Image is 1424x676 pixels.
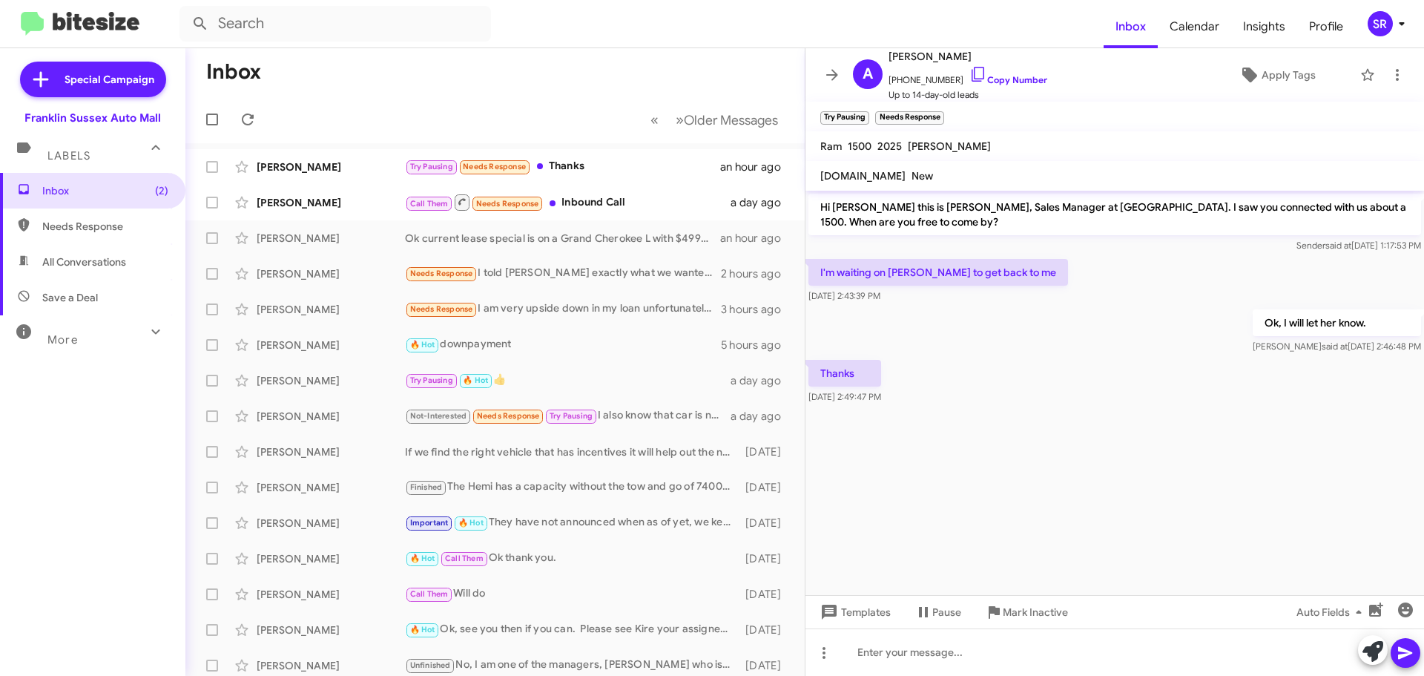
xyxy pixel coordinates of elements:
[1285,599,1379,626] button: Auto Fields
[820,169,906,183] span: [DOMAIN_NAME]
[738,444,793,459] div: [DATE]
[684,112,778,128] span: Older Messages
[405,265,721,282] div: I told [PERSON_NAME] exactly what we wanted [DATE] and asked for a price. I called him back three...
[1253,341,1421,352] span: [PERSON_NAME] [DATE] 2:46:48 PM
[1104,5,1158,48] a: Inbox
[820,140,842,153] span: Ram
[405,479,738,496] div: The Hemi has a capacity without the tow and go of 7400, and with has 8700
[257,480,405,495] div: [PERSON_NAME]
[257,444,405,459] div: [PERSON_NAME]
[257,516,405,531] div: [PERSON_NAME]
[877,140,902,153] span: 2025
[257,623,405,637] div: [PERSON_NAME]
[179,6,491,42] input: Search
[42,183,168,198] span: Inbox
[808,290,880,301] span: [DATE] 2:43:39 PM
[889,47,1047,65] span: [PERSON_NAME]
[405,444,738,459] div: If we find the right vehicle that has incentives it will help out the negative equity
[410,199,449,209] span: Call Them
[1003,599,1068,626] span: Mark Inactive
[410,625,435,634] span: 🔥 Hot
[738,516,793,531] div: [DATE]
[721,302,793,317] div: 3 hours ago
[405,407,731,424] div: I also know that car is not on your lot at the moment but if everything goes well with the financ...
[410,340,435,350] span: 🔥 Hot
[405,336,721,353] div: downpayment
[738,623,793,637] div: [DATE]
[731,373,793,388] div: a day ago
[820,111,869,125] small: Try Pausing
[642,105,787,135] nav: Page navigation example
[1296,599,1368,626] span: Auto Fields
[908,140,991,153] span: [PERSON_NAME]
[550,411,593,421] span: Try Pausing
[642,105,667,135] button: Previous
[24,111,161,125] div: Franklin Sussex Auto Mall
[1253,309,1421,336] p: Ok, I will let her know.
[410,589,449,599] span: Call Them
[410,375,453,385] span: Try Pausing
[650,111,659,129] span: «
[410,482,443,492] span: Finished
[405,514,738,531] div: They have not announced when as of yet, we keep asking our rep and they have not set a date yet.
[817,599,891,626] span: Templates
[410,660,451,670] span: Unfinished
[410,411,467,421] span: Not-Interested
[731,195,793,210] div: a day ago
[731,409,793,424] div: a day ago
[458,518,484,528] span: 🔥 Hot
[738,587,793,602] div: [DATE]
[1201,62,1353,88] button: Apply Tags
[808,360,881,387] p: Thanks
[676,111,684,129] span: »
[410,554,435,563] span: 🔥 Hot
[721,338,793,352] div: 5 hours ago
[1325,240,1351,251] span: said at
[405,657,738,674] div: No, I am one of the managers, [PERSON_NAME] who is our senior salesperson sold you the Jeep.
[257,338,405,352] div: [PERSON_NAME]
[720,231,793,246] div: an hour ago
[410,518,449,528] span: Important
[863,62,873,86] span: A
[1262,62,1316,88] span: Apply Tags
[808,391,881,402] span: [DATE] 2:49:47 PM
[721,266,793,281] div: 2 hours ago
[973,599,1080,626] button: Mark Inactive
[808,259,1068,286] p: I'm waiting on [PERSON_NAME] to get back to me
[889,65,1047,88] span: [PHONE_NUMBER]
[405,193,731,211] div: Inbound Call
[257,587,405,602] div: [PERSON_NAME]
[257,658,405,673] div: [PERSON_NAME]
[1297,5,1355,48] a: Profile
[410,162,453,171] span: Try Pausing
[912,169,933,183] span: New
[257,231,405,246] div: [PERSON_NAME]
[738,480,793,495] div: [DATE]
[1368,11,1393,36] div: SR
[42,255,126,269] span: All Conversations
[405,550,738,567] div: Ok thank you.
[65,72,154,87] span: Special Campaign
[257,302,405,317] div: [PERSON_NAME]
[1355,11,1408,36] button: SR
[257,160,405,174] div: [PERSON_NAME]
[257,373,405,388] div: [PERSON_NAME]
[206,60,261,84] h1: Inbox
[20,62,166,97] a: Special Campaign
[405,621,738,638] div: Ok, see you then if you can. Please see Kire your assigned sales professional when you arrive.
[410,269,473,278] span: Needs Response
[257,266,405,281] div: [PERSON_NAME]
[932,599,961,626] span: Pause
[155,183,168,198] span: (2)
[805,599,903,626] button: Templates
[969,74,1047,85] a: Copy Number
[463,375,488,385] span: 🔥 Hot
[405,231,720,246] div: Ok current lease special is on a Grand Cherokee L with $4995 down you are at $249 a month plus ta...
[738,551,793,566] div: [DATE]
[257,551,405,566] div: [PERSON_NAME]
[889,88,1047,102] span: Up to 14-day-old leads
[1231,5,1297,48] a: Insights
[1158,5,1231,48] a: Calendar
